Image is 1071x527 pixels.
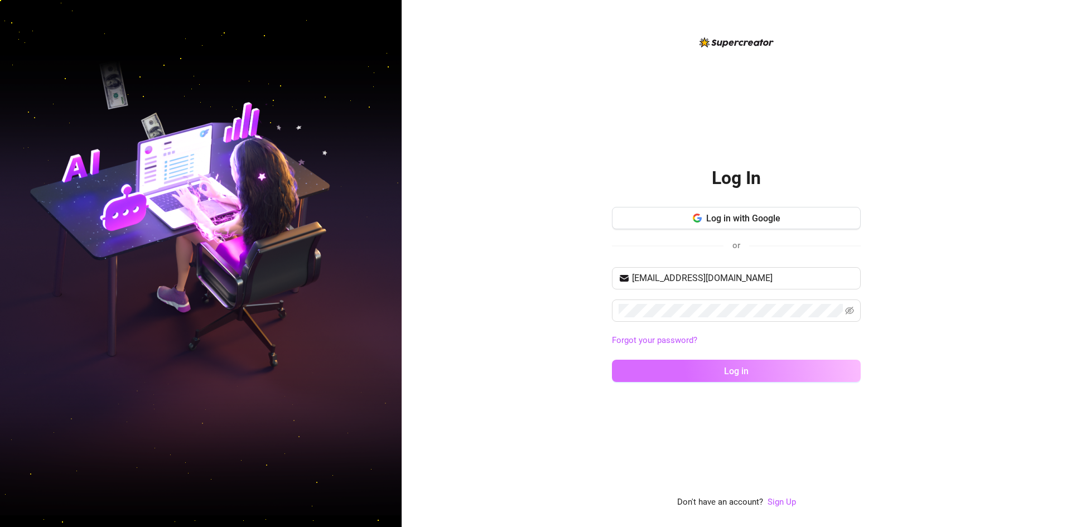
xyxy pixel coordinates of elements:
a: Forgot your password? [612,335,697,345]
input: Your email [632,272,854,285]
button: Log in with Google [612,207,861,229]
span: Log in [724,366,749,376]
a: Forgot your password? [612,334,861,347]
img: logo-BBDzfeDw.svg [699,37,774,47]
button: Log in [612,360,861,382]
a: Sign Up [768,497,796,507]
span: eye-invisible [845,306,854,315]
h2: Log In [712,167,761,190]
a: Sign Up [768,496,796,509]
span: or [732,240,740,250]
span: Log in with Google [706,213,780,224]
span: Don't have an account? [677,496,763,509]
